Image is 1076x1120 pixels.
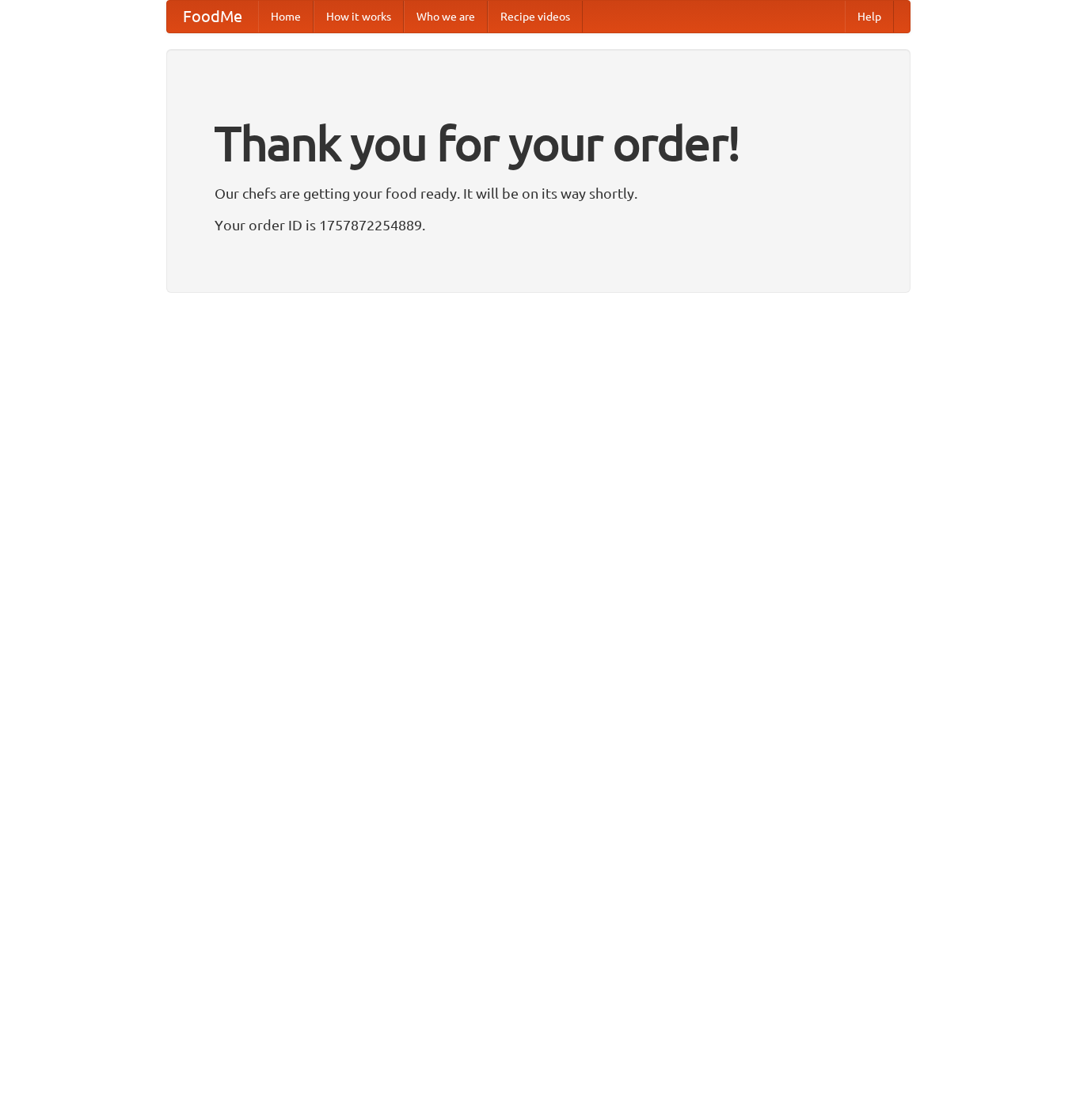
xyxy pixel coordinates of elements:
a: How it works [314,1,404,32]
p: Our chefs are getting your food ready. It will be on its way shortly. [215,181,862,205]
a: Home [258,1,314,32]
a: Recipe videos [488,1,583,32]
a: FoodMe [167,1,258,32]
a: Help [845,1,894,32]
p: Your order ID is 1757872254889. [215,213,862,237]
a: Who we are [404,1,488,32]
h1: Thank you for your order! [215,105,862,181]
